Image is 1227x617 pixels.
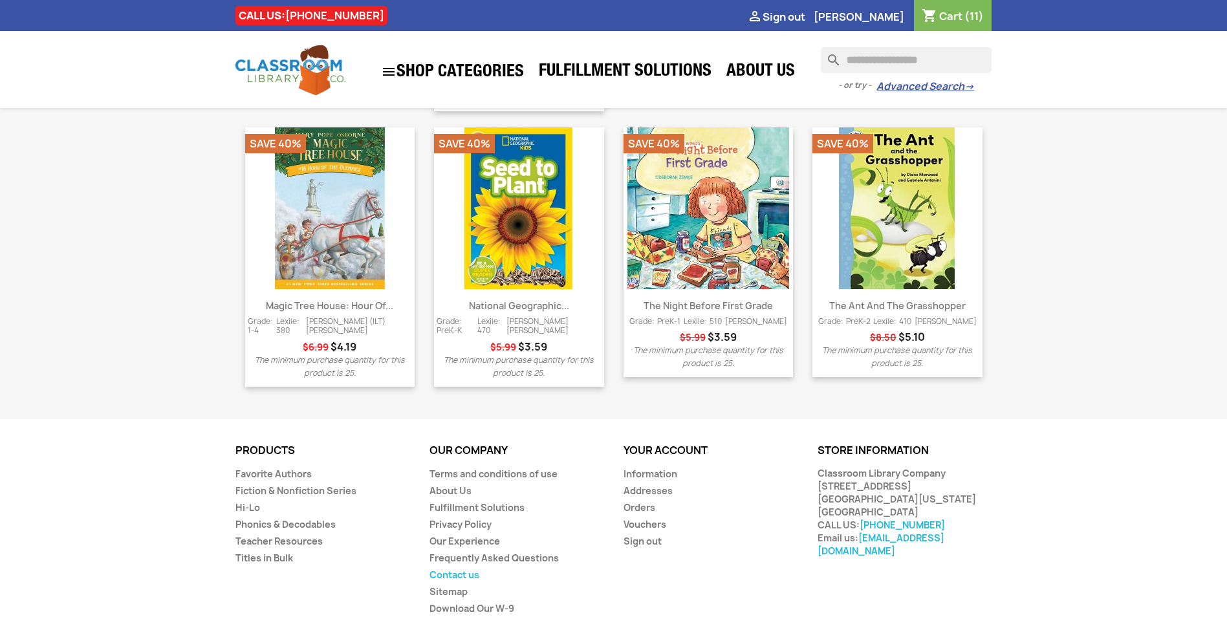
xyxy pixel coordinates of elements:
[870,331,896,344] span: Regular price
[285,8,384,23] a: [PHONE_NUMBER]
[815,344,980,370] p: The minimum purchase quantity for this product is 25.
[434,134,495,153] li: Save 40%
[624,127,794,289] a: The Night Before First Grade
[331,340,356,354] span: Price
[235,6,387,25] div: CALL US:
[276,317,305,336] span: Lexile: 380
[429,568,479,581] a: Contact us
[812,127,983,289] a: The Ant and the Grasshopper
[964,80,974,93] span: →
[434,127,604,289] a: National Geographic Readers: Seed to Pla
[429,602,514,614] a: Download Our W-9
[245,134,306,153] li: Save 40%
[437,354,602,380] p: The minimum purchase quantity for this product is 25.
[248,317,277,336] span: Grade: 1-4
[644,299,773,312] a: The Night Before First Grade
[747,10,805,24] a: Sign out
[939,9,962,23] span: Cart
[429,535,500,547] a: Our Experience
[235,445,410,457] p: Products
[235,552,293,564] a: Titles in Bulk
[624,134,684,153] li: Save 40%
[812,134,873,153] li: Save 40%
[249,127,411,289] img: Magic Tree House: Hour of the Olympics
[627,127,789,289] img: The Night Before First Grade
[532,60,718,85] a: Fulfillment Solutions
[235,484,356,497] a: Fiction & Nonfiction Series
[429,552,559,564] a: Frequently Asked Questions
[235,468,312,480] a: Favorite Authors
[898,330,925,344] span: Price
[624,468,677,480] a: Information
[429,445,604,457] p: Our company
[437,317,477,336] span: Grade: PreK-K
[629,317,680,327] span: Grade: PreK-1
[821,47,992,73] input: Search
[306,317,412,336] span: [PERSON_NAME] (ILT) [PERSON_NAME]
[477,317,506,336] span: Lexile: 470
[235,45,345,95] img: Classroom Library Company
[235,535,323,547] a: Teacher Resources
[303,341,329,354] span: Regular price
[438,127,600,289] img: National Geographic Readers: Seed to Pla
[816,127,978,289] img: The Ant and the Grasshopper
[429,501,525,514] a: Fulfillment Solutions
[814,10,904,24] a: [PERSON_NAME]
[818,445,992,457] p: Store information
[429,484,472,497] a: About Us
[624,484,673,497] a: Addresses
[518,340,547,354] span: Price
[490,341,516,354] span: Regular price
[375,58,530,86] a: SHOP CATEGORIES
[680,331,706,344] span: Regular price
[876,80,974,93] a: Advanced Search→
[829,299,966,312] a: The Ant and the Grasshopper
[747,10,763,25] i: 
[429,518,492,530] a: Privacy Policy
[381,64,396,80] i: 
[922,9,984,23] a: Shopping cart link containing 11 product(s)
[506,317,602,336] span: [PERSON_NAME] [PERSON_NAME]
[873,317,911,327] span: Lexile: 410
[725,317,787,327] span: [PERSON_NAME]
[429,585,468,598] a: Sitemap
[624,443,708,457] a: Your account
[818,317,871,327] span: Grade: PreK-2
[248,354,413,380] p: The minimum purchase quantity for this product is 25.
[235,518,336,530] a: Phonics & Decodables
[624,535,662,547] a: Sign out
[626,344,791,370] p: The minimum purchase quantity for this product is 25.
[266,299,393,312] a: Magic Tree House: Hour of...
[624,501,655,514] a: Orders
[821,47,836,63] i: search
[922,9,937,25] i: shopping_cart
[720,60,801,85] a: About Us
[708,330,737,344] span: Price
[860,519,945,531] a: [PHONE_NUMBER]
[818,467,992,557] div: Classroom Library Company [STREET_ADDRESS] [GEOGRAPHIC_DATA][US_STATE] [GEOGRAPHIC_DATA] CALL US:...
[684,317,722,327] span: Lexile: 510
[469,299,569,312] a: National Geographic...
[838,79,876,92] span: - or try -
[245,127,415,289] a: Magic Tree House: Hour of the Olympics
[624,518,666,530] a: Vouchers
[429,468,558,480] a: Terms and conditions of use
[818,532,944,557] a: [EMAIL_ADDRESS][DOMAIN_NAME]
[964,9,984,23] span: (11)
[235,501,260,514] a: Hi-Lo
[915,317,977,327] span: [PERSON_NAME]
